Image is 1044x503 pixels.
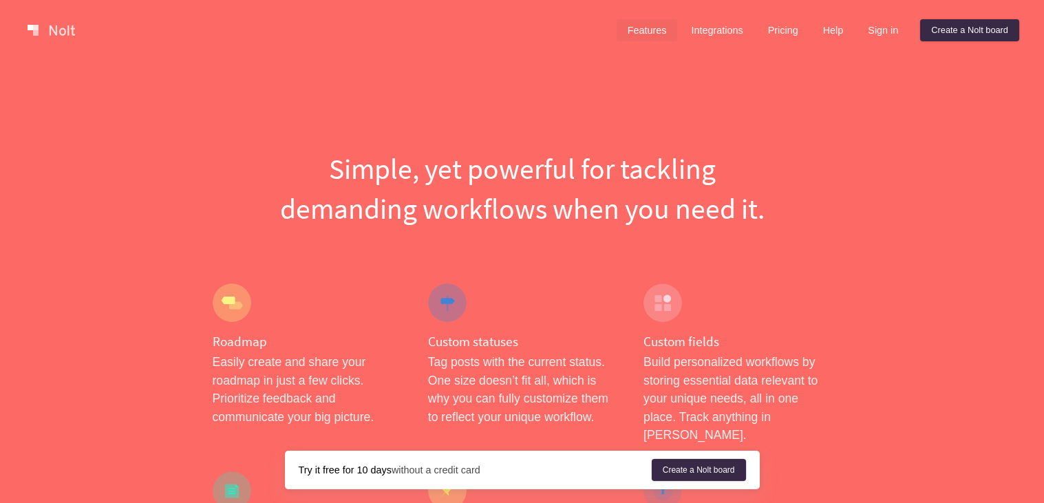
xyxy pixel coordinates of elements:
[652,459,746,481] a: Create a Nolt board
[213,353,401,426] p: Easily create and share your roadmap in just a few clicks. Prioritize feedback and communicate yo...
[857,19,909,41] a: Sign in
[428,353,616,426] p: Tag posts with the current status. One size doesn’t fit all, which is why you can fully customize...
[643,353,831,444] p: Build personalized workflows by storing essential data relevant to your unique needs, all in one ...
[643,333,831,350] h4: Custom fields
[428,333,616,350] h4: Custom statuses
[617,19,678,41] a: Features
[299,463,652,477] div: without a credit card
[213,333,401,350] h4: Roadmap
[920,19,1019,41] a: Create a Nolt board
[213,149,832,228] h1: Simple, yet powerful for tackling demanding workflows when you need it.
[680,19,754,41] a: Integrations
[812,19,855,41] a: Help
[757,19,809,41] a: Pricing
[299,464,392,475] strong: Try it free for 10 days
